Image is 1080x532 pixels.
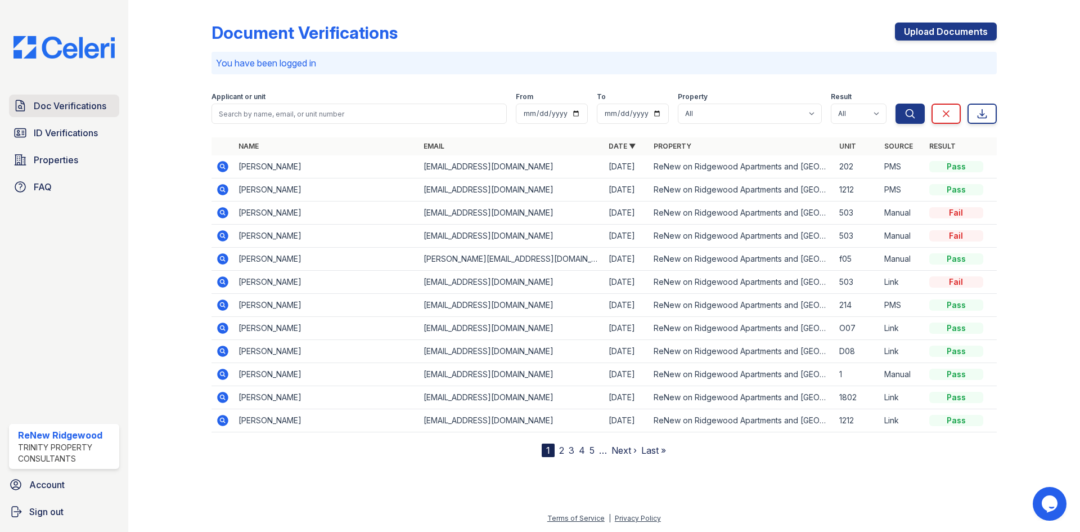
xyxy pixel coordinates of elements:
td: 503 [835,225,880,248]
div: Pass [929,323,983,334]
img: CE_Logo_Blue-a8612792a0a2168367f1c8372b55b34899dd931a85d93a1a3d3e32e68fde9ad4.png [4,36,124,59]
span: FAQ [34,180,52,194]
td: [DATE] [604,178,649,202]
td: ReNew on Ridgewood Apartments and [GEOGRAPHIC_DATA] [649,363,834,386]
td: ReNew on Ridgewood Apartments and [GEOGRAPHIC_DATA] [649,248,834,271]
label: To [597,92,606,101]
td: 202 [835,155,880,178]
td: Link [880,386,925,409]
label: Applicant or unit [211,92,265,101]
td: [PERSON_NAME] [234,271,419,294]
td: [PERSON_NAME] [234,248,419,271]
td: ReNew on Ridgewood Apartments and [GEOGRAPHIC_DATA] [649,317,834,340]
iframe: chat widget [1033,487,1069,521]
a: Property [654,142,691,150]
a: Sign out [4,500,124,523]
td: [PERSON_NAME] [234,386,419,409]
div: Pass [929,369,983,380]
a: Account [4,473,124,496]
a: Source [884,142,913,150]
a: FAQ [9,176,119,198]
td: Manual [880,202,925,225]
a: 5 [589,445,595,456]
td: [DATE] [604,271,649,294]
span: Account [29,478,65,491]
div: Trinity Property Consultants [18,442,115,464]
td: ReNew on Ridgewood Apartments and [GEOGRAPHIC_DATA] [649,340,834,363]
a: Doc Verifications [9,95,119,117]
a: 2 [559,445,564,456]
td: [EMAIL_ADDRESS][DOMAIN_NAME] [419,202,604,225]
div: Pass [929,299,983,311]
td: ReNew on Ridgewood Apartments and [GEOGRAPHIC_DATA] [649,294,834,317]
td: Link [880,317,925,340]
div: Pass [929,415,983,426]
td: O07 [835,317,880,340]
td: [EMAIL_ADDRESS][DOMAIN_NAME] [419,409,604,432]
td: PMS [880,294,925,317]
span: Properties [34,153,78,167]
a: Upload Documents [895,23,997,41]
td: [EMAIL_ADDRESS][DOMAIN_NAME] [419,340,604,363]
a: Date ▼ [609,142,636,150]
td: 503 [835,271,880,294]
div: Fail [929,276,983,288]
td: [EMAIL_ADDRESS][DOMAIN_NAME] [419,271,604,294]
td: ReNew on Ridgewood Apartments and [GEOGRAPHIC_DATA] [649,178,834,202]
td: 1802 [835,386,880,409]
div: Pass [929,392,983,403]
td: ReNew on Ridgewood Apartments and [GEOGRAPHIC_DATA] [649,409,834,432]
td: [DATE] [604,317,649,340]
div: Document Verifications [211,23,398,43]
td: [EMAIL_ADDRESS][DOMAIN_NAME] [419,155,604,178]
td: ReNew on Ridgewood Apartments and [GEOGRAPHIC_DATA] [649,202,834,225]
a: Last » [641,445,666,456]
div: | [609,514,611,522]
td: ReNew on Ridgewood Apartments and [GEOGRAPHIC_DATA] [649,271,834,294]
td: [DATE] [604,248,649,271]
a: 3 [569,445,574,456]
td: PMS [880,155,925,178]
div: Fail [929,207,983,218]
td: [DATE] [604,340,649,363]
a: 4 [579,445,585,456]
td: [DATE] [604,363,649,386]
td: [EMAIL_ADDRESS][DOMAIN_NAME] [419,178,604,202]
td: [PERSON_NAME][EMAIL_ADDRESS][DOMAIN_NAME] [419,248,604,271]
td: 1212 [835,178,880,202]
div: ReNew Ridgewood [18,428,115,442]
td: Link [880,271,925,294]
td: ReNew on Ridgewood Apartments and [GEOGRAPHIC_DATA] [649,386,834,409]
td: [PERSON_NAME] [234,340,419,363]
td: 214 [835,294,880,317]
a: ID Verifications [9,122,119,144]
div: Fail [929,230,983,242]
td: [EMAIL_ADDRESS][DOMAIN_NAME] [419,386,604,409]
td: Manual [880,248,925,271]
td: [PERSON_NAME] [234,409,419,432]
a: Properties [9,149,119,171]
td: [DATE] [604,294,649,317]
td: [PERSON_NAME] [234,155,419,178]
div: Pass [929,346,983,357]
p: You have been logged in [216,56,992,70]
td: 1212 [835,409,880,432]
div: Pass [929,161,983,172]
td: [DATE] [604,409,649,432]
td: [PERSON_NAME] [234,178,419,202]
td: [PERSON_NAME] [234,202,419,225]
a: Name [238,142,259,150]
a: Email [424,142,444,150]
label: Property [678,92,708,101]
input: Search by name, email, or unit number [211,104,507,124]
a: Privacy Policy [615,514,661,522]
td: Manual [880,363,925,386]
span: ID Verifications [34,126,98,140]
td: [EMAIL_ADDRESS][DOMAIN_NAME] [419,317,604,340]
td: [DATE] [604,155,649,178]
div: 1 [542,444,555,457]
td: D08 [835,340,880,363]
td: [PERSON_NAME] [234,317,419,340]
td: [EMAIL_ADDRESS][DOMAIN_NAME] [419,294,604,317]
